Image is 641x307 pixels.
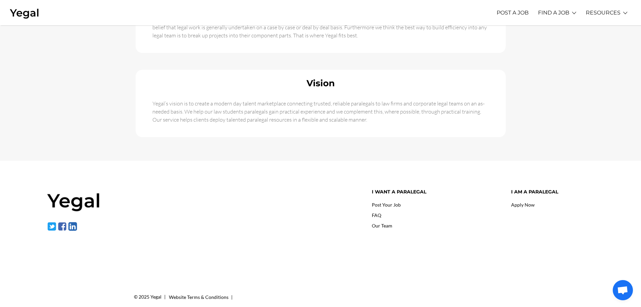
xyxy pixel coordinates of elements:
a: Our Team [372,223,392,228]
b: Vision [307,78,335,89]
a: FAQ [372,212,381,218]
img: facebook-1.svg [58,222,67,231]
a: RESOURCES [586,3,620,22]
a: Website Terms & Conditions [169,294,228,300]
h4: I am a paralegal [511,189,594,195]
div: © 2025 Yegal [134,293,166,301]
div: Open chat [613,280,633,300]
h4: I want a paralegal [372,189,501,195]
a: POST A JOB [497,3,529,22]
img: twitter-1.svg [47,222,57,231]
a: Apply Now [511,202,535,208]
img: linkedin-1.svg [68,222,77,231]
a: Post Your Job [372,202,401,208]
div: Yegal’s vision is to create a modern day talent marketplace connecting trusted, reliable paralega... [139,99,502,134]
a: FIND A JOB [538,3,569,22]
